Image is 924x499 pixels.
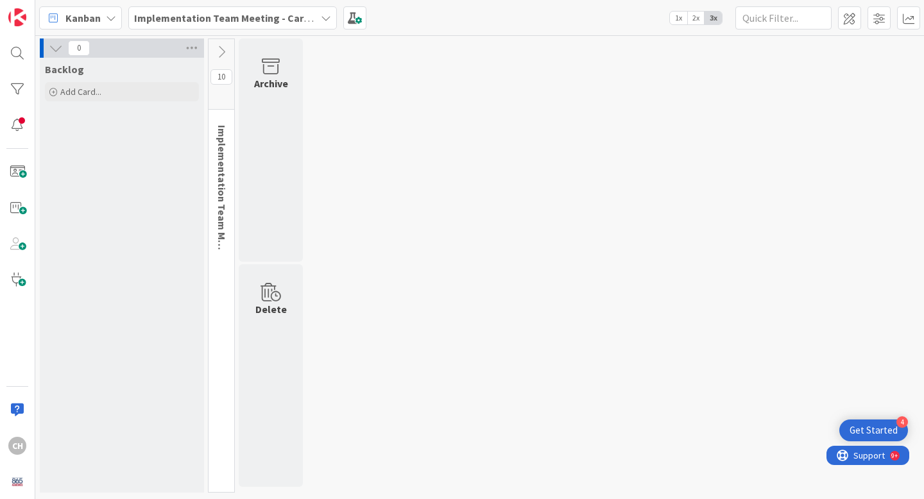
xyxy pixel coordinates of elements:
div: 9+ [65,5,71,15]
span: 1x [670,12,687,24]
span: 2x [687,12,705,24]
div: CH [8,437,26,455]
div: Delete [255,301,287,317]
span: Kanban [65,10,101,26]
span: 10 [210,69,232,85]
img: avatar [8,473,26,491]
span: Backlog [45,63,84,76]
div: Archive [254,76,288,91]
input: Quick Filter... [735,6,832,30]
img: Visit kanbanzone.com [8,8,26,26]
span: 0 [68,40,90,56]
span: Implementation Team Meeting Agenda [216,125,228,308]
div: Get Started [850,424,898,437]
span: Support [27,2,58,17]
b: Implementation Team Meeting - Career Themed [134,12,359,24]
div: Open Get Started checklist, remaining modules: 4 [839,419,908,441]
span: Add Card... [60,86,101,97]
span: 3x [705,12,722,24]
div: 4 [896,416,908,428]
